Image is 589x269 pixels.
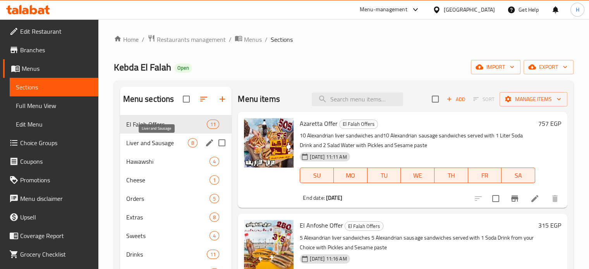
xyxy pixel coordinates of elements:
span: Edit Menu [16,120,92,129]
div: items [209,231,219,240]
button: SA [501,168,535,183]
span: Sections [271,35,293,44]
div: Liver and Sausage8edit [120,134,232,152]
span: Coupons [20,157,92,166]
span: Full Menu View [16,101,92,110]
div: El Falah Offers [126,120,207,129]
div: items [207,250,219,259]
a: Coupons [3,152,98,171]
div: Extras8 [120,208,232,226]
span: import [477,62,514,72]
span: Extras [126,212,210,222]
span: TH [438,170,465,181]
div: items [209,194,219,203]
img: Azaretta Offer [244,118,294,168]
h6: 315 EGP [538,220,561,231]
span: Menus [244,35,262,44]
button: import [471,60,520,74]
span: Menus [22,64,92,73]
span: Grocery Checklist [20,250,92,259]
a: Full Menu View [10,96,98,115]
button: Manage items [500,92,567,106]
div: Open [174,63,192,73]
span: El Falah Offers [345,222,383,231]
div: Cheese1 [120,171,232,189]
span: Add [445,95,466,104]
span: [DATE] 11:11 AM [307,153,350,161]
a: Sections [10,78,98,96]
div: items [188,138,197,147]
h6: 757 EGP [538,118,561,129]
div: items [209,157,219,166]
p: 5 Alexandrian liver sandwiches 5 Alexandrian sausage sandwiches served with 1 Soda Drink from you... [300,233,535,252]
div: items [209,175,219,185]
span: Cheese [126,175,210,185]
span: Manage items [506,94,561,104]
span: Coverage Report [20,231,92,240]
a: Branches [3,41,98,59]
div: Menu-management [360,5,407,14]
span: Sort sections [194,90,213,108]
span: Promotions [20,175,92,185]
a: Menu disclaimer [3,189,98,208]
div: Drinks11 [120,245,232,264]
button: delete [546,189,564,208]
span: 1 [210,176,219,184]
button: FR [468,168,502,183]
button: SU [300,168,334,183]
p: 10 Alexandrian liver sandwiches and10 Alexandrian sausage sandwiches served with 1 Liter Soda Dri... [300,131,535,150]
input: search [312,93,403,106]
span: 8 [210,214,219,221]
div: Hawawshi4 [120,152,232,171]
button: WE [401,168,434,183]
span: 4 [210,232,219,240]
span: 11 [207,121,219,128]
li: / [229,35,232,44]
span: 11 [207,251,219,258]
span: Sections [16,82,92,92]
span: Choice Groups [20,138,92,147]
span: Open [174,65,192,71]
button: TU [367,168,401,183]
a: Upsell [3,208,98,226]
h2: Menu sections [123,93,174,105]
span: El Anfoshe Offer [300,219,343,231]
a: Promotions [3,171,98,189]
div: Orders [126,194,210,203]
span: Drinks [126,250,207,259]
span: H [575,5,579,14]
div: El Falah Offers [345,221,383,231]
div: [GEOGRAPHIC_DATA] [444,5,495,14]
span: Select to update [488,190,504,207]
span: 4 [210,158,219,165]
button: MO [334,168,367,183]
span: SA [505,170,532,181]
a: Choice Groups [3,134,98,152]
div: items [209,212,219,222]
nav: breadcrumb [114,34,574,45]
a: Coverage Report [3,226,98,245]
div: El Falah Offers11 [120,115,232,134]
span: Hawawshi [126,157,210,166]
span: FR [471,170,499,181]
button: Branch-specific-item [505,189,524,208]
b: [DATE] [326,193,342,203]
span: Upsell [20,212,92,222]
span: Liver and Sausage [126,138,188,147]
a: Edit Restaurant [3,22,98,41]
a: Home [114,35,139,44]
div: items [207,120,219,129]
span: El Falah Offers [340,120,378,129]
span: Add item [443,93,468,105]
a: Edit menu item [530,194,539,203]
button: TH [434,168,468,183]
span: End date: [303,193,325,203]
div: Sweets [126,231,210,240]
span: Select section [427,91,443,107]
a: Restaurants management [148,34,226,45]
a: Edit Menu [10,115,98,134]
